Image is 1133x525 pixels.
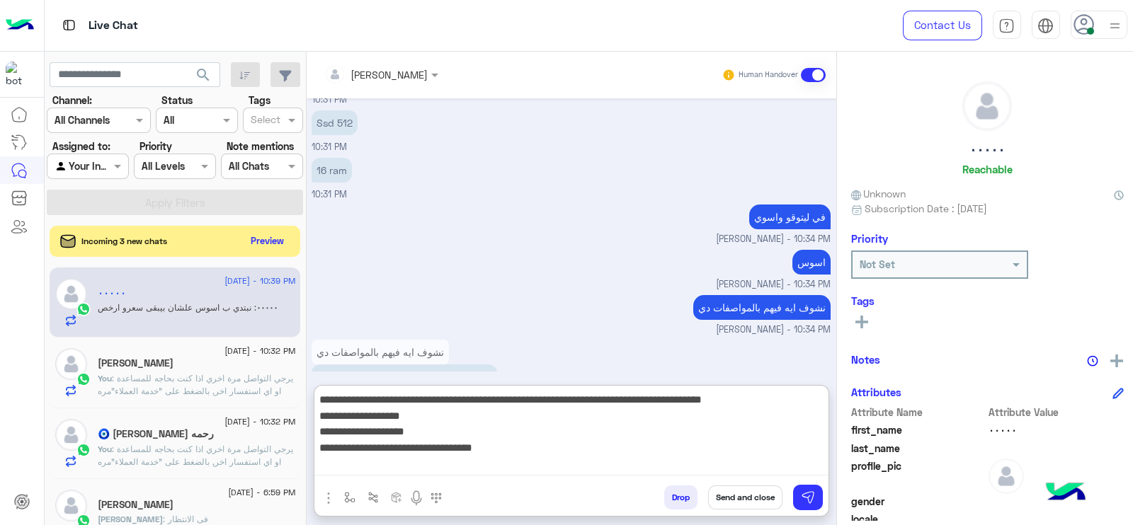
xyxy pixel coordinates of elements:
[338,485,361,509] button: select flow
[6,11,34,40] img: Logo
[320,490,337,507] img: send attachment
[224,415,295,428] span: [DATE] - 10:32 PM
[60,16,78,34] img: tab
[969,142,1005,158] h5: ٠٠٠٠٠
[344,492,355,503] img: select flow
[98,373,112,383] span: You
[244,231,290,251] button: Preview
[76,443,91,457] img: WhatsApp
[851,186,906,201] span: Unknown
[749,204,831,229] p: 5/9/2025, 10:34 PM
[224,275,295,287] span: [DATE] - 10:39 PM
[140,139,172,154] label: Priority
[998,18,1015,34] img: tab
[716,323,831,337] span: [PERSON_NAME] - 10:34 PM
[989,494,1124,509] span: null
[98,428,214,440] h5: رحمه محمد 🧿
[962,163,1013,175] h6: Reachable
[708,485,782,509] button: Send and close
[408,490,425,507] img: send voice note
[256,302,278,313] span: ٠٠٠٠٠
[851,232,888,245] h6: Priority
[989,405,1124,420] span: Attribute Value
[312,364,497,389] p: 5/9/2025, 10:39 PM
[98,287,126,299] h5: ٠٠٠٠٠
[851,422,986,437] span: first_name
[851,353,880,366] h6: Notes
[963,82,1011,130] img: defaultAdmin.png
[76,372,91,386] img: WhatsApp
[1106,17,1124,35] img: profile
[801,490,815,504] img: send message
[52,93,92,108] label: Channel:
[312,340,449,364] p: 5/9/2025, 10:39 PM
[55,348,87,380] img: defaultAdmin.png
[312,158,352,183] p: 5/9/2025, 10:31 PM
[55,490,87,521] img: defaultAdmin.png
[792,250,831,275] p: 5/9/2025, 10:34 PM
[6,62,31,87] img: 1403182699927242
[664,485,698,509] button: Drop
[693,295,831,320] p: 5/9/2025, 10:34 PM
[865,201,987,216] span: Subscription Date : [DATE]
[195,67,212,83] span: search
[368,492,379,503] img: Trigger scenario
[312,189,347,200] span: 10:31 PM
[89,16,138,35] p: Live Chat
[851,494,986,509] span: gender
[312,94,347,105] span: 10:31 PM
[361,485,385,509] button: Trigger scenario
[228,486,295,499] span: [DATE] - 6:59 PM
[431,492,442,504] img: make a call
[391,492,402,503] img: create order
[851,294,1124,307] h6: Tags
[1037,18,1054,34] img: tab
[993,11,1021,40] a: tab
[55,419,87,451] img: defaultAdmin.png
[716,278,831,292] span: [PERSON_NAME] - 10:34 PM
[851,405,986,420] span: Attribute Name
[161,93,193,108] label: Status
[52,139,110,154] label: Assigned to:
[1110,354,1123,367] img: add
[55,278,87,310] img: defaultAdmin.png
[1087,355,1098,367] img: notes
[903,11,982,40] a: Contact Us
[739,69,798,81] small: Human Handover
[186,62,221,93] button: search
[312,110,358,135] p: 5/9/2025, 10:31 PM
[989,458,1024,494] img: defaultAdmin.png
[1041,468,1091,518] img: hulul-logo.png
[98,514,163,524] span: [PERSON_NAME]
[851,458,986,491] span: profile_pic
[716,233,831,246] span: [PERSON_NAME] - 10:34 PM
[385,485,408,509] button: create order
[76,302,91,316] img: WhatsApp
[98,499,173,511] h5: مصطفى الكومي
[98,444,112,454] span: You
[163,514,208,524] span: فى الانتظار
[312,142,347,152] span: 10:31 PM
[224,345,295,357] span: [DATE] - 10:32 PM
[249,112,280,130] div: Select
[98,357,173,369] h5: Aya
[851,441,986,456] span: last_name
[98,373,293,498] span: يرجي التواصل مرة اخري اذا كنت بحاجه للمساعدة او اي استفسار اخر, بالضغط على "خدمة العملاء"مره اخرى...
[81,235,167,248] span: Incoming 3 new chats
[989,422,1124,437] span: ٠٠٠٠٠
[249,93,271,108] label: Tags
[98,302,256,313] span: نبتدي ب اسوس علشان بيبقى سعرو ارخص
[851,386,901,398] h6: Attributes
[227,139,294,154] label: Note mentions
[47,190,303,215] button: Apply Filters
